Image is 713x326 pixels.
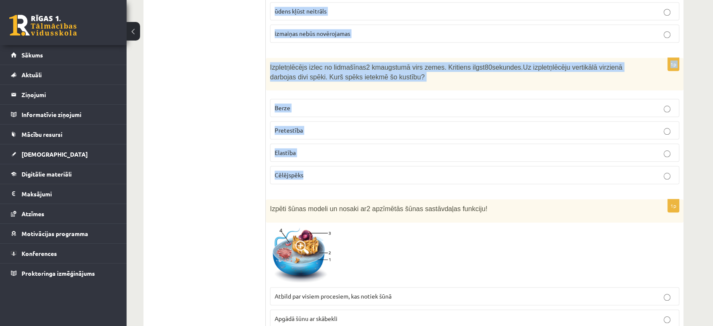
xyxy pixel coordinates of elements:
[11,264,116,283] a: Proktoringa izmēģinājums
[664,31,670,38] input: izmaiņas nebūs novērojamas
[270,205,367,212] span: Izpēti šūnas modeli un nosaki ar
[11,184,116,204] a: Maksājumi
[11,144,116,164] a: [DEMOGRAPHIC_DATA]
[22,150,88,158] span: [DEMOGRAPHIC_DATA]
[11,65,116,84] a: Aktuāli
[270,227,333,283] img: 1.png
[22,130,62,138] span: Mācību resursi
[22,170,72,178] span: Digitālie materiāli
[11,224,116,243] a: Motivācijas programma
[11,45,116,65] a: Sākums
[11,125,116,144] a: Mācību resursi
[667,199,679,212] p: 1p
[11,164,116,184] a: Digitālie materiāli
[275,292,392,300] span: Atbild par visiem procesiem, kas notiek šūnā
[366,64,370,71] span: 2
[664,316,670,323] input: Apgādā šūnu ar skābekli
[22,85,116,104] legend: Ziņojumi
[11,244,116,263] a: Konferences
[270,64,523,71] span: Izpletņlēcējs izlec no lidmašīnas augstumā virs zemes. Kritiens ilgst sekundes.
[270,64,622,81] span: Uz izpletņlēcēju vertikālā virzienā darbojas divi spēki. Kurš spēks ietekmē šo kustību?
[22,269,95,277] span: Proktoringa izmēģinājums
[22,210,44,217] span: Atzīmes
[11,204,116,223] a: Atzīmes
[275,30,350,37] span: izmaiņas nebūs novērojamas
[22,184,116,204] legend: Maksājumi
[664,106,670,112] input: Berze
[9,15,77,36] a: Rīgas 1. Tālmācības vidusskola
[11,85,116,104] a: Ziņojumi
[22,230,88,237] span: Motivācijas programma
[664,173,670,179] input: Cēlējspēks
[275,315,338,322] span: Apgādā šūnu ar skābekli
[22,51,43,59] span: Sākums
[664,128,670,135] input: Pretestība
[664,294,670,301] input: Atbild par visiem procesiem, kas notiek šūnā
[275,126,303,134] span: Pretestība
[372,64,381,71] span: km
[275,104,290,111] span: Berze
[664,9,670,16] input: ūdens kļūst neitrāls
[275,171,303,179] span: Cēlējspēks
[22,105,116,124] legend: Informatīvie ziņojumi
[275,149,296,156] span: Elastība
[22,250,57,257] span: Konferences
[485,64,492,71] span: 80
[664,150,670,157] input: Elastība
[275,7,327,15] span: ūdens kļūst neitrāls
[367,205,487,212] span: 2 apzīmētās šūnas sastāvdaļas funkciju!
[667,57,679,71] p: 1p
[22,71,42,79] span: Aktuāli
[11,105,116,124] a: Informatīvie ziņojumi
